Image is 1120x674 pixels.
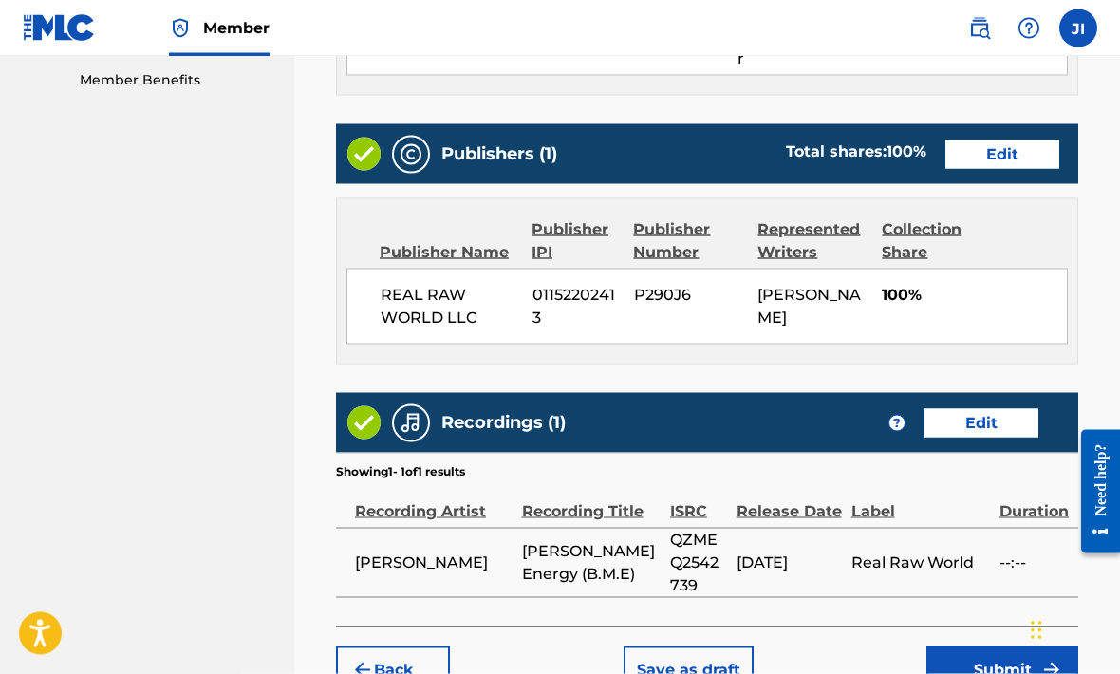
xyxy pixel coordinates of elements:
span: P290J6 [634,284,744,307]
span: [PERSON_NAME] Energy (B.M.E) [522,540,661,586]
div: Publisher IPI [532,218,619,264]
div: Recording Artist [355,480,513,523]
h5: Publishers (1) [441,143,557,165]
span: 01152202413 [532,284,620,329]
span: [PERSON_NAME] [355,552,513,574]
span: 100 % [887,142,926,160]
div: ISRC [670,480,727,523]
div: Help [1010,9,1048,47]
img: MLC Logo [23,14,96,42]
div: Total shares: [786,140,926,163]
span: Real Raw World [851,552,990,574]
div: Label [851,480,990,523]
img: search [968,17,991,40]
img: Recordings [400,412,422,435]
button: Edit [945,140,1059,169]
div: Drag [1031,602,1042,659]
iframe: Resource Center [1067,414,1120,571]
a: Member Benefits [80,70,271,90]
img: Publishers [400,143,422,166]
div: Represented Writers [757,218,868,264]
h5: Recordings (1) [441,412,566,434]
iframe: Chat Widget [1025,583,1120,674]
span: [DATE] [737,552,842,574]
div: Publisher Number [633,218,743,264]
span: ? [889,416,905,431]
span: Member [203,17,270,39]
span: [PERSON_NAME] [757,286,861,327]
div: Release Date [737,480,842,523]
img: Valid [347,406,381,440]
span: QZMEQ2542739 [670,529,727,597]
img: Valid [347,138,381,171]
span: --:-- [999,552,1069,574]
a: Public Search [961,9,999,47]
div: Collection Share [882,218,985,264]
span: REAL RAW WORLD LLC [381,284,518,329]
div: Recording Title [522,480,661,523]
p: Showing 1 - 1 of 1 results [336,463,465,480]
span: 100% [882,284,1067,307]
div: Publisher Name [380,241,517,264]
img: help [1017,17,1040,40]
button: Edit [924,409,1038,438]
img: Top Rightsholder [169,17,192,40]
div: Duration [999,480,1069,523]
div: User Menu [1059,9,1097,47]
